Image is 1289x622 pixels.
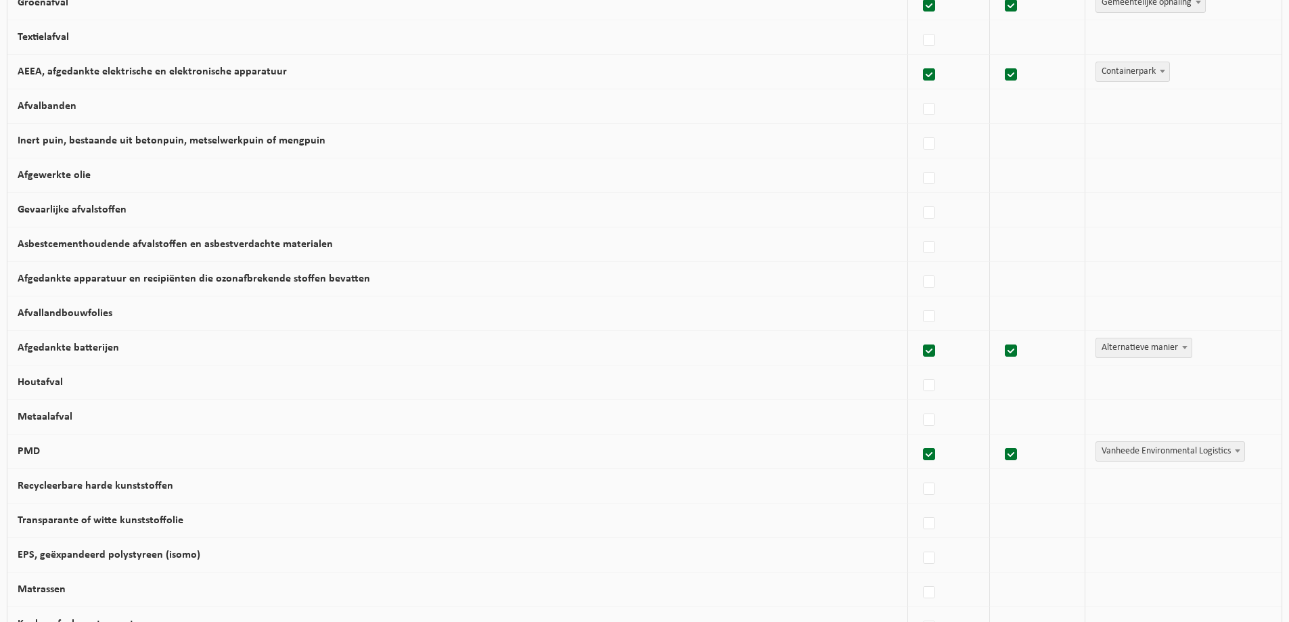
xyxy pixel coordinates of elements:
label: Afgewerkte olie [18,170,91,181]
label: Matrassen [18,584,66,595]
span: Vanheede Environmental Logistics [1095,441,1245,462]
label: Afgedankte batterijen [18,342,119,353]
span: Containerpark [1096,62,1169,81]
label: Metaalafval [18,412,72,422]
label: Recycleerbare harde kunststoffen [18,481,173,491]
label: Inert puin, bestaande uit betonpuin, metselwerkpuin of mengpuin [18,135,325,146]
span: Alternatieve manier [1096,338,1192,357]
label: Gevaarlijke afvalstoffen [18,204,127,215]
label: Afvalbanden [18,101,76,112]
label: Houtafval [18,377,63,388]
label: Afvallandbouwfolies [18,308,112,319]
label: Asbestcementhoudende afvalstoffen en asbestverdachte materialen [18,239,333,250]
label: Textielafval [18,32,69,43]
label: PMD [18,446,40,457]
span: Alternatieve manier [1095,338,1192,358]
span: Vanheede Environmental Logistics [1096,442,1244,461]
label: Transparante of witte kunststoffolie [18,515,183,526]
label: AEEA, afgedankte elektrische en elektronische apparatuur [18,66,287,77]
span: Containerpark [1095,62,1170,82]
label: EPS, geëxpandeerd polystyreen (isomo) [18,550,200,560]
label: Afgedankte apparatuur en recipiënten die ozonafbrekende stoffen bevatten [18,273,370,284]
